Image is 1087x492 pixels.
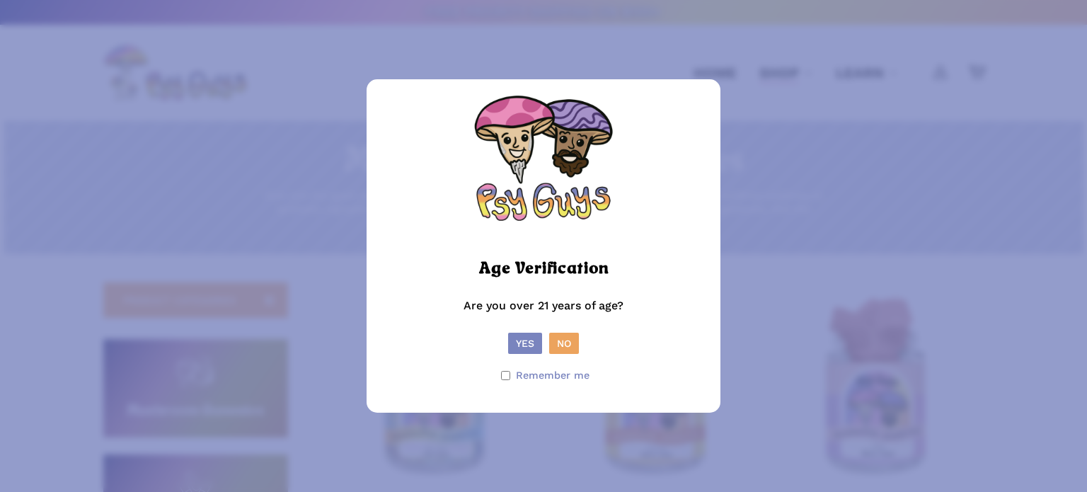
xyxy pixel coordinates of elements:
img: PsyGuys [473,93,614,235]
input: Remember me [501,371,510,380]
span: Remember me [516,365,589,386]
p: Are you over 21 years of age? [381,296,706,333]
button: No [549,333,579,354]
h2: Age Verification [479,253,609,285]
button: Yes [508,333,542,354]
